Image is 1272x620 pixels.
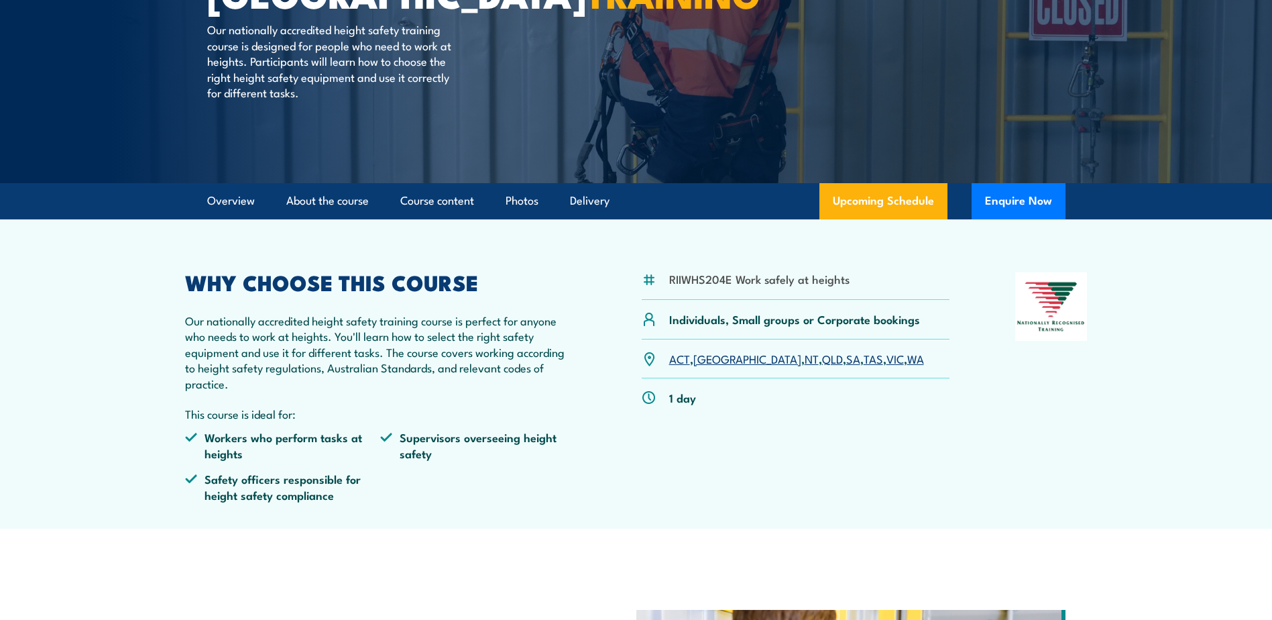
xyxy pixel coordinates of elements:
a: QLD [822,350,843,366]
a: Photos [506,183,538,219]
a: Delivery [570,183,610,219]
a: WA [907,350,924,366]
li: Supervisors overseeing height safety [380,429,576,461]
p: Our nationally accredited height safety training course is designed for people who need to work a... [207,21,452,100]
a: VIC [886,350,904,366]
p: Individuals, Small groups or Corporate bookings [669,311,920,327]
a: Overview [207,183,255,219]
p: Our nationally accredited height safety training course is perfect for anyone who needs to work a... [185,313,577,391]
a: TAS [864,350,883,366]
a: ACT [669,350,690,366]
li: Safety officers responsible for height safety compliance [185,471,381,503]
li: RIIWHS204E Work safely at heights [669,271,850,287]
p: , , , , , , , [669,351,924,366]
p: 1 day [669,390,696,405]
a: [GEOGRAPHIC_DATA] [693,350,801,366]
button: Enquire Now [972,183,1065,219]
li: Workers who perform tasks at heights [185,429,381,461]
a: NT [805,350,819,366]
a: About the course [286,183,369,219]
a: SA [846,350,860,366]
p: This course is ideal for: [185,406,577,421]
a: Upcoming Schedule [819,183,947,219]
img: Nationally Recognised Training logo. [1015,272,1088,341]
h2: WHY CHOOSE THIS COURSE [185,272,577,291]
a: Course content [400,183,474,219]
